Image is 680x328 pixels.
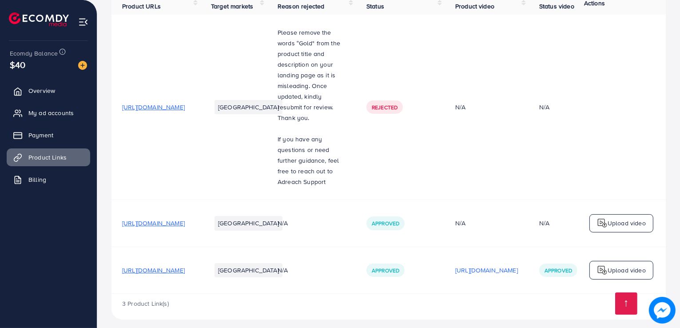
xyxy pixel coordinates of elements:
[78,61,87,70] img: image
[539,103,549,112] div: N/A
[215,100,282,114] li: [GEOGRAPHIC_DATA]
[278,219,288,228] span: N/A
[372,267,399,274] span: Approved
[122,266,185,275] span: [URL][DOMAIN_NAME]
[455,219,518,228] div: N/A
[10,49,58,58] span: Ecomdy Balance
[608,265,646,276] p: Upload video
[539,219,549,228] div: N/A
[455,103,518,112] div: N/A
[597,218,608,228] img: logo
[372,104,398,111] span: Rejected
[7,148,90,166] a: Product Links
[545,267,572,274] span: Approved
[215,216,282,230] li: [GEOGRAPHIC_DATA]
[28,175,46,184] span: Billing
[649,297,676,324] img: image
[10,58,25,71] span: $40
[539,2,574,11] span: Status video
[215,263,282,277] li: [GEOGRAPHIC_DATA]
[7,82,90,100] a: Overview
[278,27,345,123] p: Please remove the words “Gold" from the product title and description on your landing page as it ...
[211,2,253,11] span: Target markets
[7,171,90,188] a: Billing
[28,131,53,140] span: Payment
[9,12,69,26] img: logo
[455,2,494,11] span: Product video
[122,219,185,228] span: [URL][DOMAIN_NAME]
[608,218,646,228] p: Upload video
[28,86,55,95] span: Overview
[278,266,288,275] span: N/A
[278,134,345,187] p: If you have any questions or need further guidance, feel free to reach out to Adreach Support
[597,265,608,276] img: logo
[122,299,169,308] span: 3 Product Link(s)
[7,126,90,144] a: Payment
[122,103,185,112] span: [URL][DOMAIN_NAME]
[7,104,90,122] a: My ad accounts
[28,153,67,162] span: Product Links
[122,2,161,11] span: Product URLs
[278,2,324,11] span: Reason rejected
[78,17,88,27] img: menu
[28,108,74,117] span: My ad accounts
[366,2,384,11] span: Status
[455,265,518,276] p: [URL][DOMAIN_NAME]
[372,220,399,227] span: Approved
